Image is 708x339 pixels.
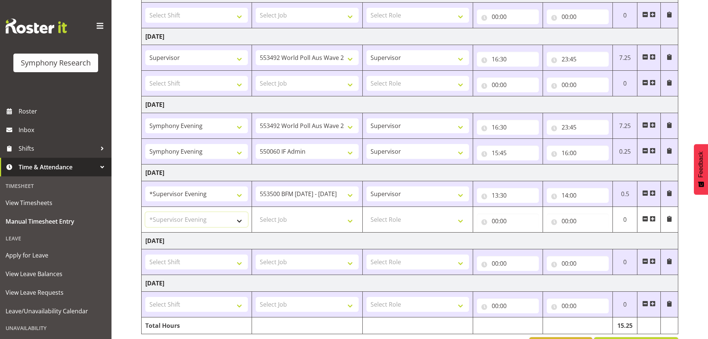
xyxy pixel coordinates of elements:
[612,45,637,71] td: 7.25
[547,188,609,203] input: Click to select...
[477,77,539,92] input: Click to select...
[612,113,637,139] td: 7.25
[142,28,678,45] td: [DATE]
[612,249,637,275] td: 0
[477,298,539,313] input: Click to select...
[477,214,539,228] input: Click to select...
[19,161,97,173] span: Time & Attendance
[547,77,609,92] input: Click to select...
[477,120,539,135] input: Click to select...
[6,306,106,317] span: Leave/Unavailability Calendar
[142,317,252,334] td: Total Hours
[19,106,108,117] span: Roster
[2,194,110,212] a: View Timesheets
[547,256,609,271] input: Click to select...
[477,145,539,160] input: Click to select...
[6,287,106,298] span: View Leave Requests
[612,292,637,317] td: 0
[547,145,609,160] input: Click to select...
[142,233,678,249] td: [DATE]
[2,231,110,246] div: Leave
[612,181,637,207] td: 0.5
[612,139,637,164] td: 0.25
[6,250,106,261] span: Apply for Leave
[547,52,609,67] input: Click to select...
[2,178,110,194] div: Timesheet
[694,144,708,195] button: Feedback - Show survey
[698,151,704,178] span: Feedback
[2,302,110,320] a: Leave/Unavailability Calendar
[6,216,106,227] span: Manual Timesheet Entry
[612,71,637,96] td: 0
[142,164,678,181] td: [DATE]
[547,214,609,228] input: Click to select...
[19,143,97,154] span: Shifts
[6,197,106,208] span: View Timesheets
[612,317,637,334] td: 15.25
[2,212,110,231] a: Manual Timesheet Entry
[477,52,539,67] input: Click to select...
[2,320,110,336] div: Unavailability
[2,283,110,302] a: View Leave Requests
[477,9,539,24] input: Click to select...
[547,120,609,135] input: Click to select...
[547,298,609,313] input: Click to select...
[21,57,91,68] div: Symphony Research
[142,275,678,292] td: [DATE]
[477,256,539,271] input: Click to select...
[2,246,110,265] a: Apply for Leave
[612,3,637,28] td: 0
[142,96,678,113] td: [DATE]
[6,19,67,33] img: Rosterit website logo
[19,124,108,135] span: Inbox
[6,268,106,279] span: View Leave Balances
[547,9,609,24] input: Click to select...
[612,207,637,233] td: 0
[477,188,539,203] input: Click to select...
[2,265,110,283] a: View Leave Balances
